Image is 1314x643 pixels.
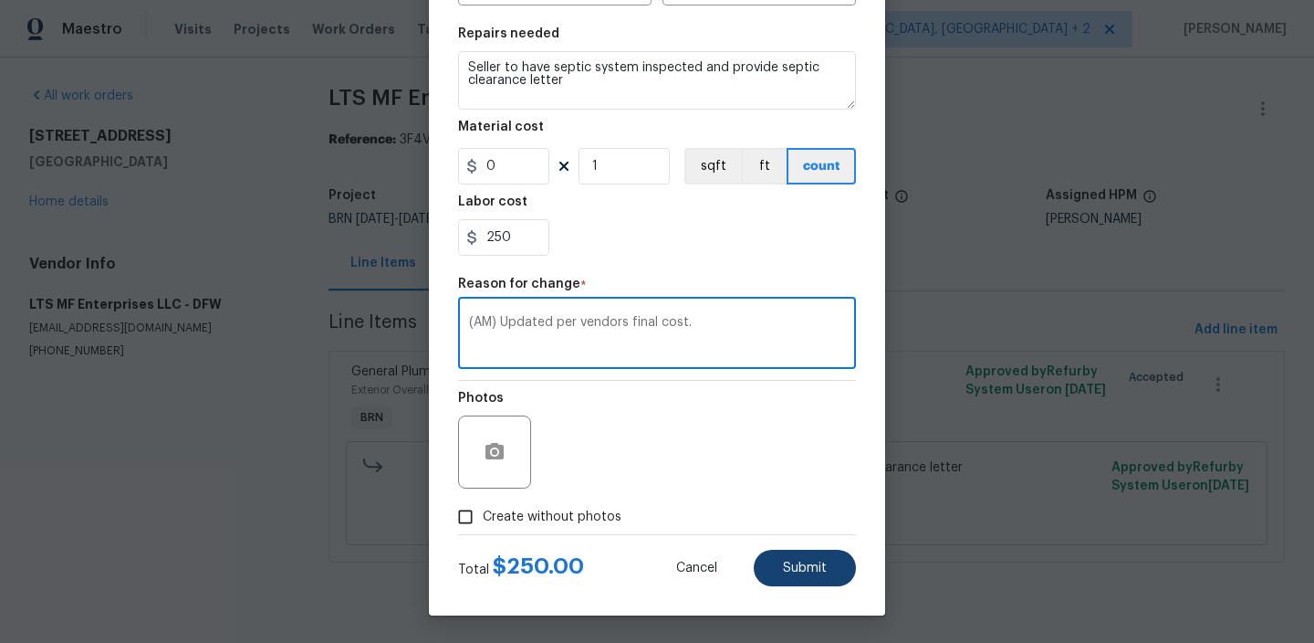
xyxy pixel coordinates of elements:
[469,316,845,354] textarea: (AM) Updated per vendors final cost.
[676,562,717,575] span: Cancel
[458,27,559,40] h5: Repairs needed
[787,148,856,184] button: count
[458,121,544,133] h5: Material cost
[458,392,504,405] h5: Photos
[684,148,741,184] button: sqft
[647,550,746,586] button: Cancel
[458,195,527,208] h5: Labor cost
[458,51,856,110] textarea: Seller to have septic system inspected and provide septic clearance letter
[458,278,580,290] h5: Reason for change
[741,148,787,184] button: ft
[493,555,584,577] span: $ 250.00
[458,557,584,579] div: Total
[483,508,621,527] span: Create without photos
[754,550,856,586] button: Submit
[783,562,827,575] span: Submit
